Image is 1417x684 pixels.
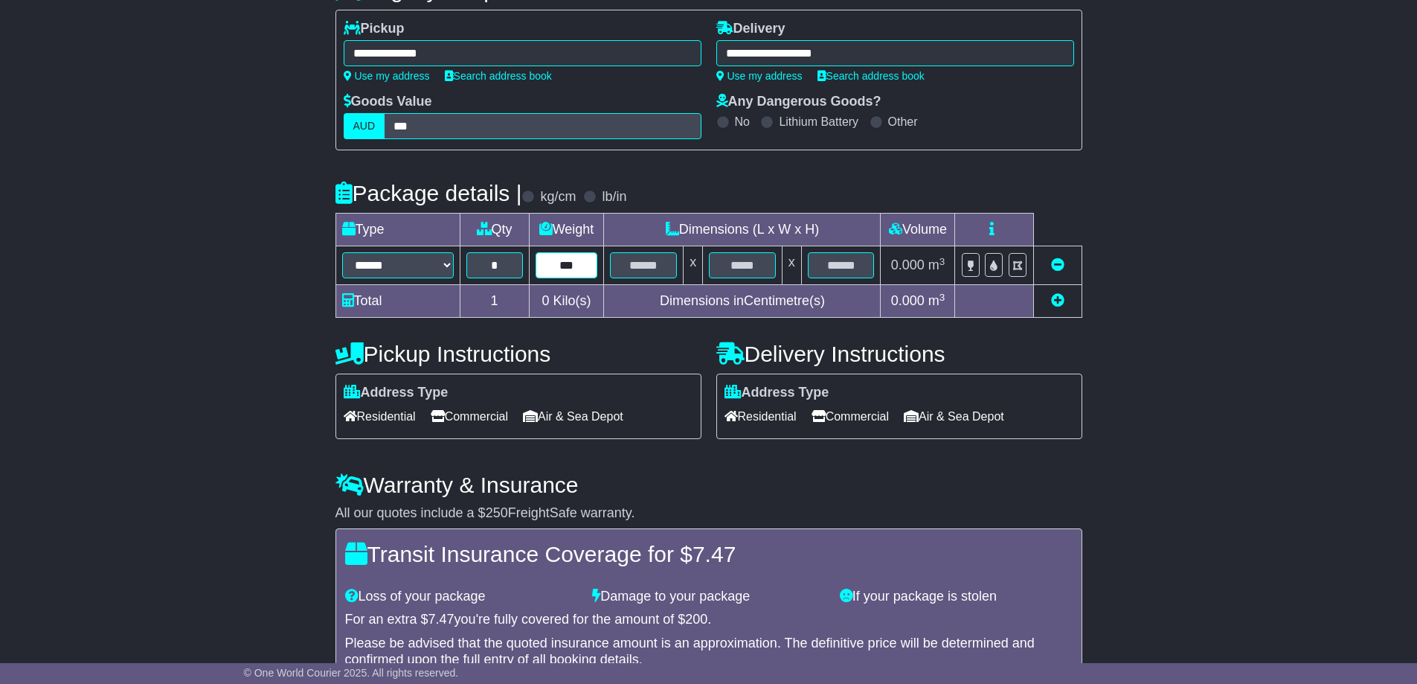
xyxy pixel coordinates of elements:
[1051,258,1064,272] a: Remove this item
[335,505,1082,522] div: All our quotes include a $ FreightSafe warranty.
[832,589,1080,605] div: If your package is stolen
[338,589,585,605] div: Loss of your package
[716,94,881,110] label: Any Dangerous Goods?
[344,70,430,82] a: Use my address
[344,94,432,110] label: Goods Value
[335,473,1082,497] h4: Warranty & Insurance
[344,405,416,428] span: Residential
[904,405,1004,428] span: Air & Sea Depot
[345,612,1073,628] div: For an extra $ you're fully covered for the amount of $ .
[335,285,460,318] td: Total
[888,115,918,129] label: Other
[445,70,552,82] a: Search address book
[1051,293,1064,308] a: Add new item
[486,505,508,520] span: 250
[724,385,829,401] label: Address Type
[602,189,626,205] label: lb/in
[928,258,945,272] span: m
[529,214,604,246] td: Weight
[335,342,701,366] h4: Pickup Instructions
[585,589,832,605] div: Damage to your package
[685,612,707,627] span: 200
[604,214,881,246] td: Dimensions (L x W x H)
[460,285,529,318] td: 1
[891,258,925,272] span: 0.000
[724,405,797,428] span: Residential
[684,246,703,285] td: x
[540,189,576,205] label: kg/cm
[928,293,945,308] span: m
[716,342,1082,366] h4: Delivery Instructions
[244,667,459,679] span: © One World Courier 2025. All rights reserved.
[460,214,529,246] td: Qty
[542,293,549,308] span: 0
[344,21,405,37] label: Pickup
[431,405,508,428] span: Commercial
[817,70,925,82] a: Search address book
[782,246,801,285] td: x
[344,385,449,401] label: Address Type
[604,285,881,318] td: Dimensions in Centimetre(s)
[812,405,889,428] span: Commercial
[735,115,750,129] label: No
[529,285,604,318] td: Kilo(s)
[891,293,925,308] span: 0.000
[779,115,858,129] label: Lithium Battery
[523,405,623,428] span: Air & Sea Depot
[939,292,945,303] sup: 3
[428,612,454,627] span: 7.47
[939,256,945,267] sup: 3
[693,542,736,566] span: 7.47
[716,70,803,82] a: Use my address
[345,636,1073,668] div: Please be advised that the quoted insurance amount is an approximation. The definitive price will...
[881,214,955,246] td: Volume
[335,214,460,246] td: Type
[716,21,785,37] label: Delivery
[335,181,522,205] h4: Package details |
[345,542,1073,566] h4: Transit Insurance Coverage for $
[344,113,385,139] label: AUD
